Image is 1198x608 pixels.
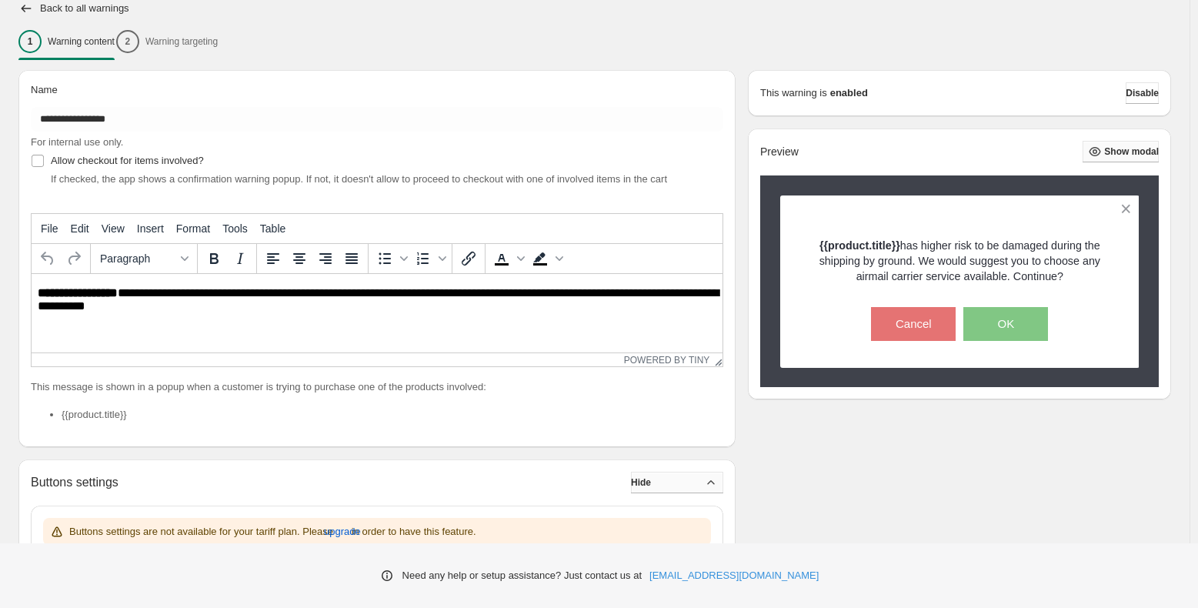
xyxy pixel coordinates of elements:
div: Background color [527,246,566,272]
a: [EMAIL_ADDRESS][DOMAIN_NAME] [649,568,819,583]
span: upgrade [324,524,361,540]
span: Paragraph [100,252,175,265]
button: 1Warning content [18,25,115,58]
div: Text color [489,246,527,272]
span: Show modal [1104,145,1159,158]
span: Disable [1126,87,1159,99]
button: Hide [631,472,723,493]
button: OK [963,307,1048,341]
span: If checked, the app shows a confirmation warning popup. If not, it doesn't allow to proceed to ch... [51,173,667,185]
button: Redo [61,246,87,272]
span: Tools [222,222,248,235]
button: Insert/edit link [456,246,482,272]
p: Warning content [48,35,115,48]
span: Insert [137,222,164,235]
button: Align center [286,246,312,272]
span: Hide [631,476,651,489]
button: Italic [227,246,253,272]
h2: Back to all warnings [40,2,129,15]
span: For internal use only. [31,136,123,148]
h2: Preview [760,145,799,159]
span: Name [31,84,58,95]
button: Disable [1126,82,1159,104]
a: Powered by Tiny [624,355,710,366]
li: {{product.title}} [62,407,723,423]
strong: {{product.title}} [819,239,900,252]
span: Allow checkout for items involved? [51,155,204,166]
strong: enabled [830,85,868,101]
span: File [41,222,58,235]
span: Format [176,222,210,235]
div: Bullet list [372,246,410,272]
p: Buttons settings are not available for your tariff plan. Please in order to have this feature. [69,524,476,540]
h2: Buttons settings [31,475,118,489]
button: Show modal [1083,141,1159,162]
div: Numbered list [410,246,449,272]
span: Edit [71,222,89,235]
iframe: Rich Text Area [32,274,722,352]
div: 1 [18,30,42,53]
span: Table [260,222,285,235]
span: View [102,222,125,235]
button: Formats [94,246,194,272]
button: Bold [201,246,227,272]
button: upgrade [324,519,361,544]
button: Align right [312,246,339,272]
p: has higher risk to be damaged during the shipping by ground. We would suggest you to choose any a... [807,238,1113,284]
button: Cancel [871,307,956,341]
button: Justify [339,246,365,272]
div: Resize [709,353,722,366]
button: Undo [35,246,61,272]
p: This warning is [760,85,827,101]
p: This message is shown in a popup when a customer is trying to purchase one of the products involved: [31,379,723,395]
button: Align left [260,246,286,272]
